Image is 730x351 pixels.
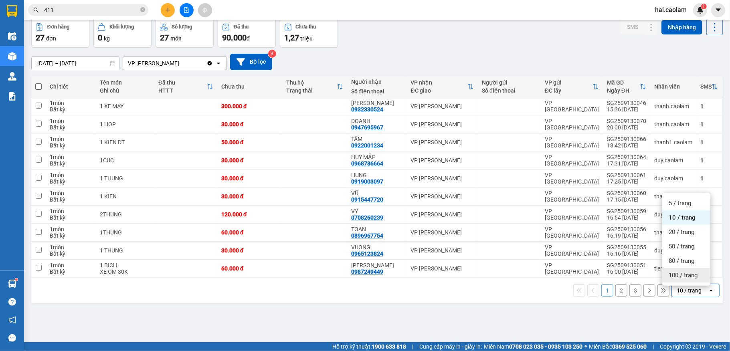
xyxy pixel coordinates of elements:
[407,76,478,97] th: Toggle SortBy
[351,88,403,95] div: Số điện thoại
[411,79,467,86] div: VP nhận
[411,265,474,272] div: VP [PERSON_NAME]
[50,214,92,221] div: Bất kỳ
[50,124,92,131] div: Bất kỳ
[545,226,599,239] div: VP [GEOGRAPHIC_DATA]
[230,54,272,70] button: Bộ lọc
[300,35,313,42] span: triệu
[701,4,707,9] sup: 1
[607,124,646,131] div: 20:00 [DATE]
[607,208,646,214] div: SG2509130059
[50,178,92,185] div: Bất kỳ
[8,334,16,342] span: message
[482,87,537,94] div: Số điện thoại
[669,228,694,236] span: 20 / trang
[700,121,718,127] div: 1
[607,100,646,106] div: SG2509130046
[711,3,725,17] button: caret-down
[140,6,145,14] span: close-circle
[607,214,646,221] div: 16:54 [DATE]
[607,160,646,167] div: 17:31 [DATE]
[545,118,599,131] div: VP [GEOGRAPHIC_DATA]
[411,175,474,182] div: VP [PERSON_NAME]
[351,172,403,178] div: HUNG
[654,157,692,163] div: duy.caolam
[46,35,56,42] span: đơn
[93,19,152,48] button: Khối lượng0kg
[100,139,150,145] div: 1 KIEN DT
[612,343,647,350] strong: 0369 525 060
[247,35,250,42] span: đ
[15,278,18,281] sup: 1
[662,193,710,286] ul: Menu
[607,250,646,257] div: 16:16 [DATE]
[649,5,693,15] span: hai.caolam
[351,154,403,160] div: HUY MẬP
[607,190,646,196] div: SG2509130060
[351,208,403,214] div: VY
[351,142,383,149] div: 0922001234
[100,262,150,268] div: 1 BICH
[221,121,278,127] div: 30.000 đ
[700,139,718,145] div: 1
[10,52,45,89] b: [PERSON_NAME]
[50,250,92,257] div: Bất kỳ
[351,232,383,239] div: 0896967754
[50,172,92,178] div: 1 món
[545,79,592,86] div: VP gửi
[686,344,691,349] span: copyright
[100,87,150,94] div: Ghi chú
[669,199,691,207] span: 5 / trang
[7,5,17,17] img: logo-vxr
[100,247,150,254] div: 1 THUNG
[629,284,641,297] button: 3
[702,4,705,9] span: 1
[184,7,189,13] span: file-add
[411,211,474,218] div: VP [PERSON_NAME]
[419,342,482,351] span: Cung cấp máy in - giấy in:
[286,79,337,86] div: Thu hộ
[284,33,299,42] span: 1,27
[654,193,692,200] div: thanh.caolam
[104,35,110,42] span: kg
[170,35,182,42] span: món
[221,139,278,145] div: 50.000 đ
[545,87,592,94] div: ĐC lấy
[696,76,722,97] th: Toggle SortBy
[47,24,69,30] div: Đơn hàng
[234,24,249,30] div: Đã thu
[8,72,16,81] img: warehouse-icon
[296,24,316,30] div: Chưa thu
[8,316,16,324] span: notification
[98,33,102,42] span: 0
[669,242,694,250] span: 50 / trang
[268,50,276,58] sup: 3
[351,268,383,275] div: 0987249449
[654,175,692,182] div: duy.caolam
[351,79,403,85] div: Người nhận
[351,196,383,203] div: 0915447720
[221,193,278,200] div: 30.000 đ
[411,121,474,127] div: VP [PERSON_NAME]
[198,3,212,17] button: aim
[607,226,646,232] div: SG2509130056
[100,211,150,218] div: 2THUNG
[654,121,692,127] div: thanh.caolam
[221,265,278,272] div: 60.000 đ
[50,160,92,167] div: Bất kỳ
[282,76,347,97] th: Toggle SortBy
[8,298,16,306] span: question-circle
[50,106,92,113] div: Bất kỳ
[50,196,92,203] div: Bất kỳ
[700,157,718,163] div: 1
[50,142,92,149] div: Bất kỳ
[221,83,278,90] div: Chưa thu
[607,172,646,178] div: SG2509130061
[607,136,646,142] div: SG2509130066
[100,79,150,86] div: Tên món
[607,106,646,113] div: 15:36 [DATE]
[351,262,403,268] div: TAN NGUYEN
[653,342,654,351] span: |
[661,20,702,34] button: Nhập hàng
[32,57,119,70] input: Select a date range.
